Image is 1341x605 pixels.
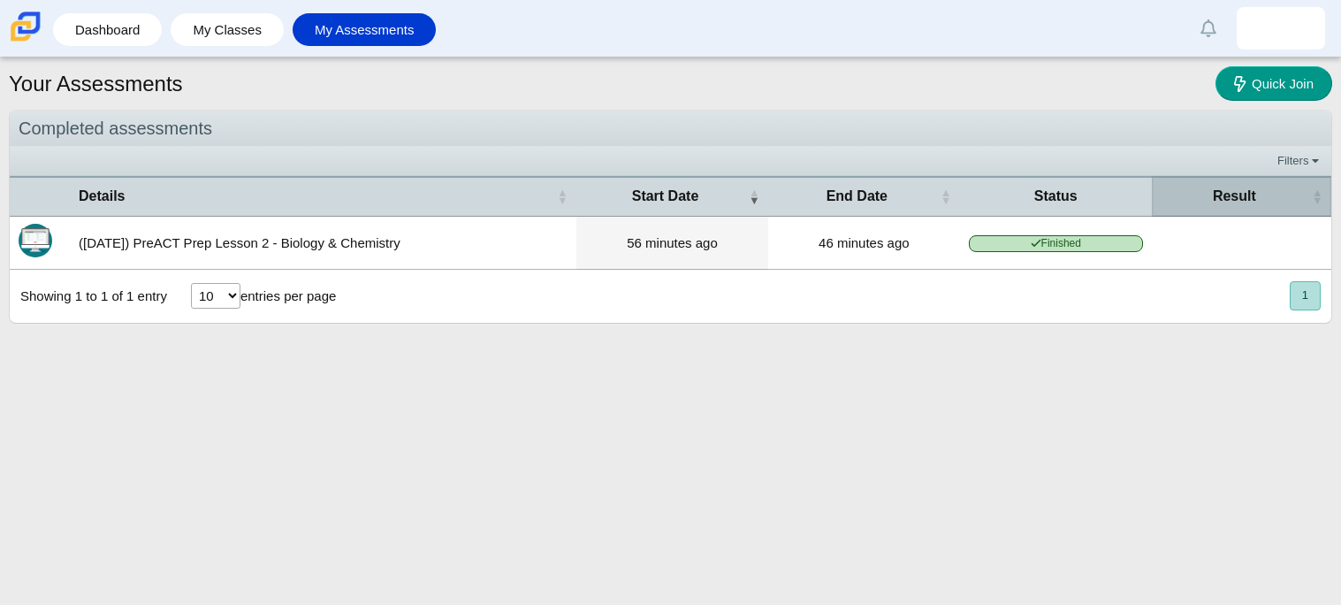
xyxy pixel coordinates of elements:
[1290,281,1321,310] button: 1
[1312,188,1322,205] span: Result : Activate to sort
[7,8,44,45] img: Carmen School of Science & Technology
[9,69,183,99] h1: Your Assessments
[7,33,44,48] a: Carmen School of Science & Technology
[1161,187,1308,206] span: Result
[557,188,568,205] span: Details : Activate to sort
[969,235,1143,252] span: Finished
[1273,152,1327,170] a: Filters
[1288,281,1321,310] nav: pagination
[240,288,336,303] label: entries per page
[179,13,275,46] a: My Classes
[1215,66,1332,101] a: Quick Join
[941,188,951,205] span: End Date : Activate to sort
[10,270,167,323] div: Showing 1 to 1 of 1 entry
[585,187,745,206] span: Start Date
[1267,14,1295,42] img: itzel.gonzalez-mor.RjmVtl
[70,217,576,270] td: ([DATE]) PreACT Prep Lesson 2 - Biology & Chemistry
[62,13,153,46] a: Dashboard
[301,13,428,46] a: My Assessments
[1237,7,1325,50] a: itzel.gonzalez-mor.RjmVtl
[749,188,759,205] span: Start Date : Activate to remove sorting
[819,235,910,250] time: Sep 29, 2025 at 9:39 AM
[1189,9,1228,48] a: Alerts
[777,187,937,206] span: End Date
[627,235,718,250] time: Sep 29, 2025 at 9:29 AM
[79,187,553,206] span: Details
[969,187,1143,206] span: Status
[1252,76,1314,91] span: Quick Join
[10,111,1331,147] div: Completed assessments
[19,224,52,257] img: Itembank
